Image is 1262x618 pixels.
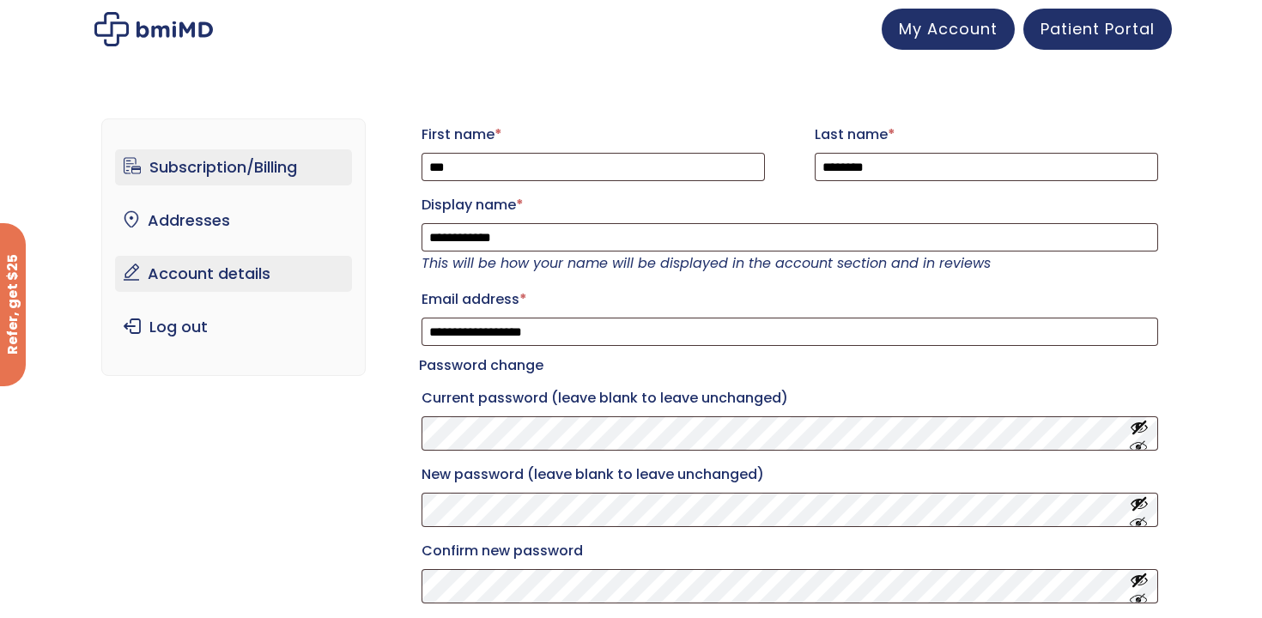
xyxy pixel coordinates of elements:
em: This will be how your name will be displayed in the account section and in reviews [422,253,991,273]
label: Confirm new password [422,537,1158,565]
nav: Account pages [101,118,367,376]
label: First name [422,121,765,148]
a: Subscription/Billing [115,149,353,185]
label: Current password (leave blank to leave unchanged) [422,385,1158,412]
a: Patient Portal [1023,9,1172,50]
legend: Password change [419,354,543,378]
span: My Account [899,18,998,39]
a: Addresses [115,203,353,239]
label: New password (leave blank to leave unchanged) [422,461,1158,488]
a: Account details [115,256,353,292]
img: My account [94,12,213,46]
button: Show password [1130,494,1149,526]
button: Show password [1130,571,1149,603]
label: Last name [815,121,1158,148]
a: My Account [882,9,1015,50]
button: Show password [1130,418,1149,450]
a: Log out [115,309,353,345]
span: Patient Portal [1041,18,1155,39]
label: Email address [422,286,1158,313]
label: Display name [422,191,1158,219]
